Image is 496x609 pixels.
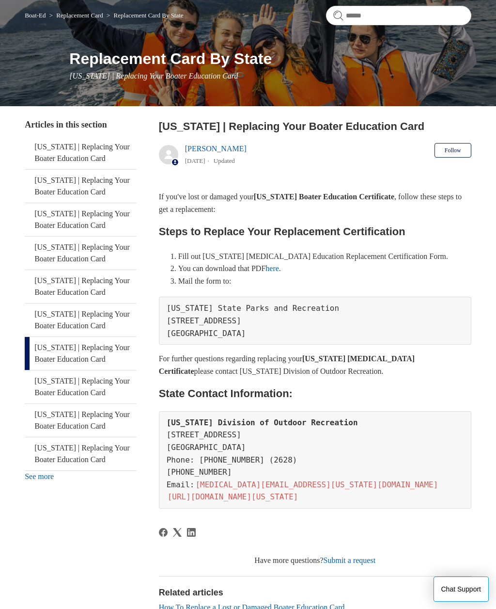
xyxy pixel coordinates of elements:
[434,577,489,602] button: Chat Support
[194,479,439,490] a: [MEDICAL_DATA][EMAIL_ADDRESS][US_STATE][DOMAIN_NAME]
[25,370,136,403] a: [US_STATE] | Replacing Your Boater Education Card
[178,275,471,288] li: Mail the form to:
[167,491,299,502] a: [URL][DOMAIN_NAME][US_STATE]
[25,170,136,203] a: [US_STATE] | Replacing Your Boater Education Card
[105,12,184,19] li: Replacement Card By State
[159,528,168,537] svg: Share this page on Facebook
[25,304,136,337] a: [US_STATE] | Replacing Your Boater Education Card
[159,385,471,402] h2: State Contact Information:
[69,72,238,80] span: [US_STATE] | Replacing Your Boater Education Card
[25,136,136,169] a: [US_STATE] | Replacing Your Boater Education Card
[159,354,415,375] strong: [US_STATE] [MEDICAL_DATA] Certificate
[178,262,471,275] li: You can download that PDF .
[185,157,205,164] time: 05/22/2024, 12:55
[25,337,136,370] a: [US_STATE] | Replacing Your Boater Education Card
[56,12,103,19] a: Replacement Card
[159,223,471,240] h2: Steps to Replace Your Replacement Certification
[25,12,46,19] a: Boat-Ed
[185,144,247,153] a: [PERSON_NAME]
[173,528,182,537] svg: Share this page on X Corp
[187,528,196,537] a: LinkedIn
[434,143,471,158] button: Follow Article
[25,120,107,129] span: Articles in this section
[254,192,394,201] strong: [US_STATE] Boater Education Certificate
[324,556,376,564] a: Submit a request
[187,528,196,537] svg: Share this page on LinkedIn
[159,118,471,134] h2: Utah | Replacing Your Boater Education Card
[159,297,471,345] pre: [US_STATE] State Parks and Recreation [STREET_ADDRESS] [GEOGRAPHIC_DATA]
[178,250,471,263] li: Fill out [US_STATE] [MEDICAL_DATA] Education Replacement Certification Form.
[159,353,471,377] p: For further questions regarding replacing your please contact [US_STATE] Division of Outdoor Recr...
[25,203,136,236] a: [US_STATE] | Replacing Your Boater Education Card
[159,586,471,599] h2: Related articles
[114,12,184,19] a: Replacement Card By State
[25,270,136,303] a: [US_STATE] | Replacing Your Boater Education Card
[214,157,235,164] li: Updated
[159,528,168,537] a: Facebook
[25,237,136,270] a: [US_STATE] | Replacing Your Boater Education Card
[265,264,279,272] a: here
[159,411,471,509] pre: [STREET_ADDRESS] [GEOGRAPHIC_DATA] Phone: [PHONE_NUMBER] (2628) [PHONE_NUMBER] Email:
[69,47,471,70] h1: Replacement Card By State
[47,12,105,19] li: Replacement Card
[159,191,471,215] p: If you've lost or damaged your , follow these steps to get a replacement:
[159,555,471,566] div: Have more questions?
[25,404,136,437] a: [US_STATE] | Replacing Your Boater Education Card
[25,437,136,470] a: [US_STATE] | Replacing Your Boater Education Card
[25,472,54,481] a: See more
[25,12,47,19] li: Boat-Ed
[167,418,358,427] strong: [US_STATE] Division of Outdoor Recreation
[326,6,471,25] input: Search
[173,528,182,537] a: X Corp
